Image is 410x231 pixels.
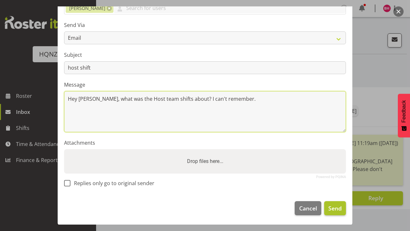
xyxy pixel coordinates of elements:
button: Send [324,201,346,215]
span: [PERSON_NAME] [69,5,105,12]
button: Feedback - Show survey [398,94,410,137]
label: Send Via [64,21,346,29]
label: Attachments [64,139,346,147]
input: Search for users [113,3,346,13]
label: Message [64,81,346,89]
button: Cancel [295,201,321,215]
label: Drop files here... [184,155,226,168]
span: Send [328,204,342,212]
a: Powered by PQINA [316,175,346,178]
span: Cancel [299,204,317,212]
input: Subject [64,61,346,74]
span: Replies only go to original sender [70,180,154,186]
span: Feedback [401,100,407,123]
label: Subject [64,51,346,59]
